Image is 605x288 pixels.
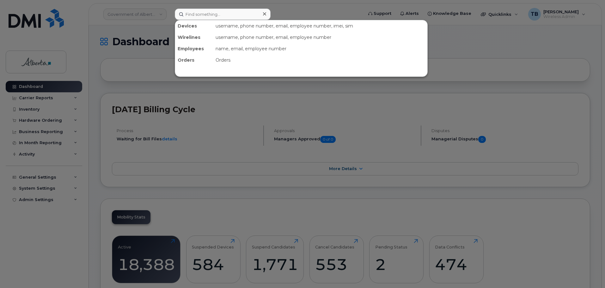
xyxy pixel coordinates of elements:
[213,43,427,54] div: name, email, employee number
[175,32,213,43] div: Wirelines
[213,54,427,66] div: Orders
[213,32,427,43] div: username, phone number, email, employee number
[175,54,213,66] div: Orders
[175,43,213,54] div: Employees
[213,20,427,32] div: username, phone number, email, employee number, imei, sim
[175,20,213,32] div: Devices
